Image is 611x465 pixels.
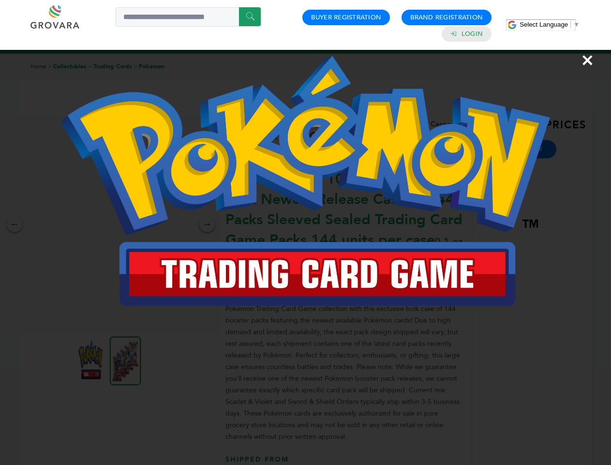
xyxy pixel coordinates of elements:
[311,13,381,22] a: Buyer Registration
[116,7,261,27] input: Search a product or brand...
[520,21,568,28] span: Select Language
[573,21,580,28] span: ▼
[462,30,483,38] a: Login
[61,56,550,306] img: Image Preview
[520,21,580,28] a: Select Language​
[581,46,594,74] span: ×
[410,13,483,22] a: Brand Registration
